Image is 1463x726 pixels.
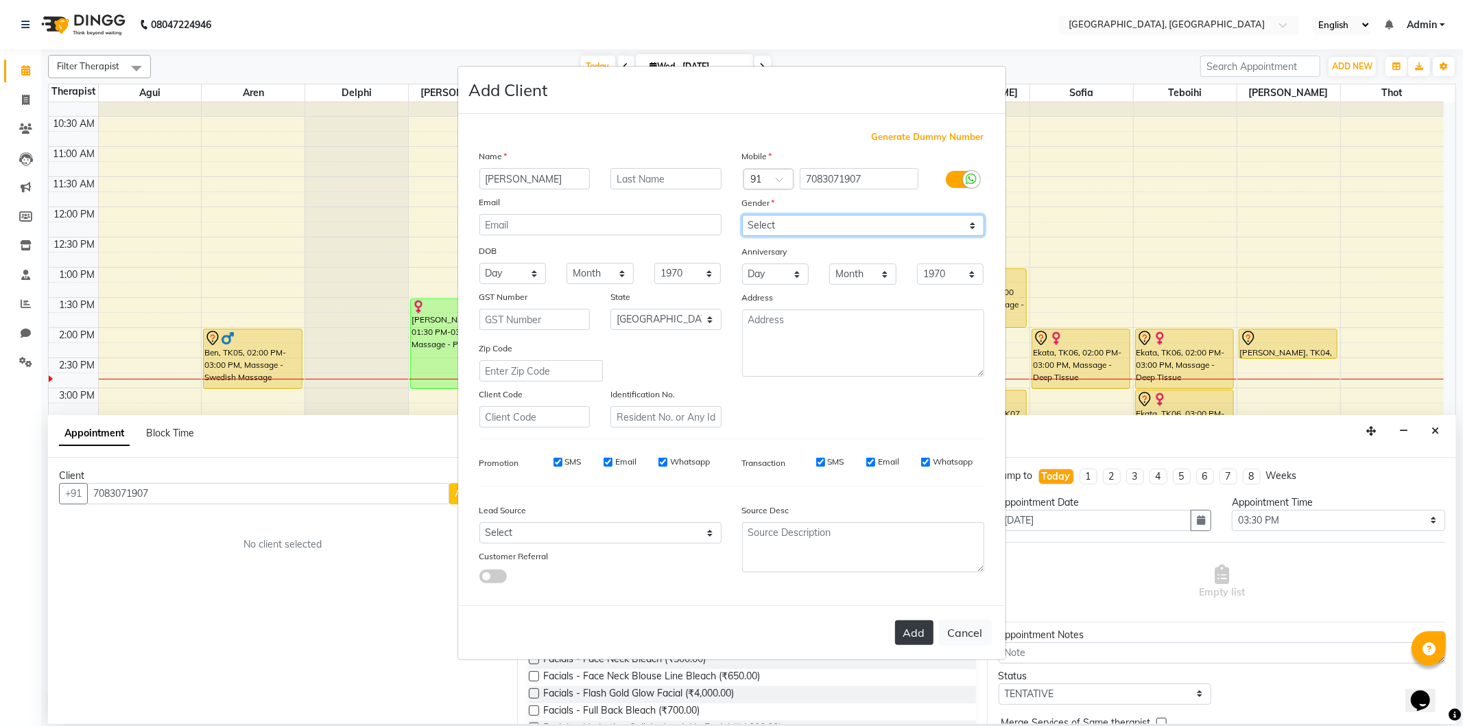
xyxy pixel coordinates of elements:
label: Email [479,196,501,209]
label: Gender [742,197,775,209]
label: Promotion [479,457,519,469]
input: Last Name [610,168,722,189]
input: Enter Zip Code [479,360,603,382]
label: Whatsapp [933,456,973,468]
label: DOB [479,245,497,257]
label: State [610,291,630,303]
input: GST Number [479,309,591,330]
label: GST Number [479,291,528,303]
label: SMS [565,456,582,468]
input: Email [479,214,722,235]
label: Mobile [742,150,772,163]
input: Client Code [479,406,591,428]
label: Anniversary [742,246,787,258]
label: Name [479,150,508,163]
label: Identification No. [610,388,675,401]
label: Email [878,456,899,468]
label: SMS [828,456,844,468]
input: Mobile [800,168,918,189]
label: Transaction [742,457,786,469]
label: Address [742,292,774,304]
label: Source Desc [742,504,789,517]
button: Cancel [939,620,992,646]
label: Client Code [479,388,523,401]
span: Generate Dummy Number [872,130,984,144]
h4: Add Client [469,78,548,102]
label: Zip Code [479,342,513,355]
label: Lead Source [479,504,527,517]
label: Whatsapp [670,456,710,468]
input: First Name [479,168,591,189]
label: Customer Referral [479,550,549,563]
button: Add [895,620,933,645]
input: Resident No. or Any Id [610,406,722,428]
label: Email [615,456,637,468]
